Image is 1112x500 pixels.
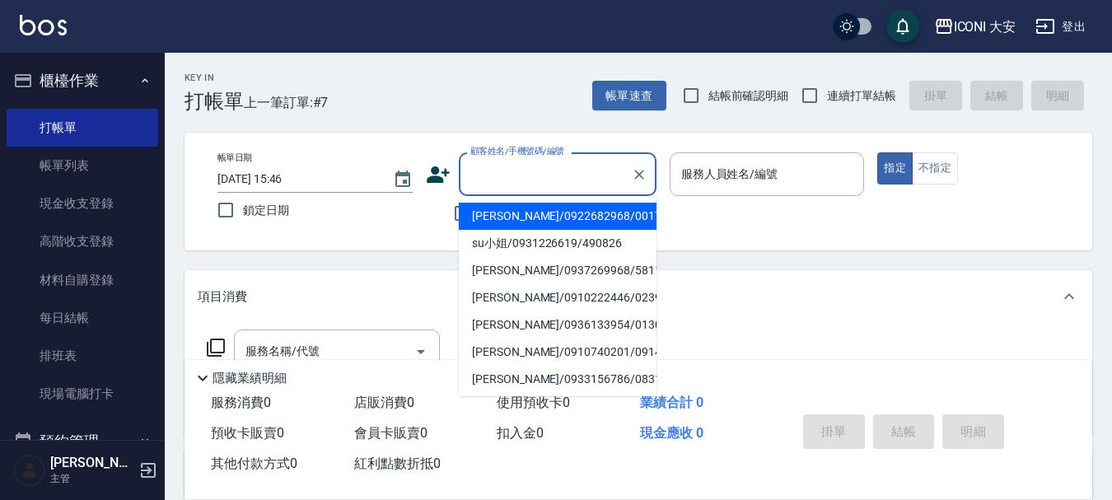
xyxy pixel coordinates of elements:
a: 高階收支登錄 [7,222,158,260]
li: [PERSON_NAME]/0910740201/0914 [459,339,656,366]
img: Person [13,454,46,487]
h5: [PERSON_NAME] [50,455,134,471]
a: 現場電腦打卡 [7,375,158,413]
li: su小姐/0931226619/490826 [459,230,656,257]
span: 連續打單結帳 [827,87,896,105]
span: 預收卡販賣 0 [211,425,284,441]
p: 主管 [50,471,134,486]
span: 其他付款方式 0 [211,456,297,471]
span: 使用預收卡 0 [497,395,570,410]
label: 帳單日期 [217,152,252,164]
button: 指定 [877,152,913,185]
p: 隱藏業績明細 [213,370,287,387]
a: 帳單列表 [7,147,158,185]
a: 排班表 [7,337,158,375]
button: Open [408,339,434,365]
span: 店販消費 0 [354,395,414,410]
span: 紅利點數折抵 0 [354,456,441,471]
a: 材料自購登錄 [7,261,158,299]
button: save [886,10,919,43]
a: 現金收支登錄 [7,185,158,222]
button: 櫃檯作業 [7,59,158,102]
h3: 打帳單 [185,90,244,113]
button: Clear [628,163,651,186]
button: ICONI 大安 [927,10,1023,44]
button: 登出 [1029,12,1092,42]
a: 打帳單 [7,109,158,147]
li: [PERSON_NAME]/0936133954/0130 [459,311,656,339]
span: 現金應收 0 [640,425,703,441]
li: [PERSON_NAME]/0937269968/581121 [459,257,656,284]
span: 扣入金 0 [497,425,544,441]
label: 顧客姓名/手機號碼/編號 [470,145,564,157]
button: 帳單速查 [592,81,666,111]
a: 每日結帳 [7,299,158,337]
h2: Key In [185,72,244,83]
img: Logo [20,15,67,35]
div: ICONI 大安 [954,16,1016,37]
li: [PERSON_NAME]/0933156786/0831 [459,366,656,393]
button: 不指定 [912,152,958,185]
button: Choose date, selected date is 2025-09-23 [383,160,423,199]
div: 項目消費 [185,270,1092,323]
li: [PERSON_NAME]/0910222446/0239 [459,284,656,311]
span: 業績合計 0 [640,395,703,410]
span: 鎖定日期 [243,202,289,219]
span: 結帳前確認明細 [708,87,789,105]
li: [PERSON_NAME]/0922682968/0017 [459,203,656,230]
li: [PERSON_NAME]/0912272448/0243 [459,393,656,420]
input: YYYY/MM/DD hh:mm [217,166,376,193]
button: 預約管理 [7,420,158,463]
span: 會員卡販賣 0 [354,425,428,441]
p: 項目消費 [198,288,247,306]
span: 服務消費 0 [211,395,271,410]
span: 上一筆訂單:#7 [244,92,329,113]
